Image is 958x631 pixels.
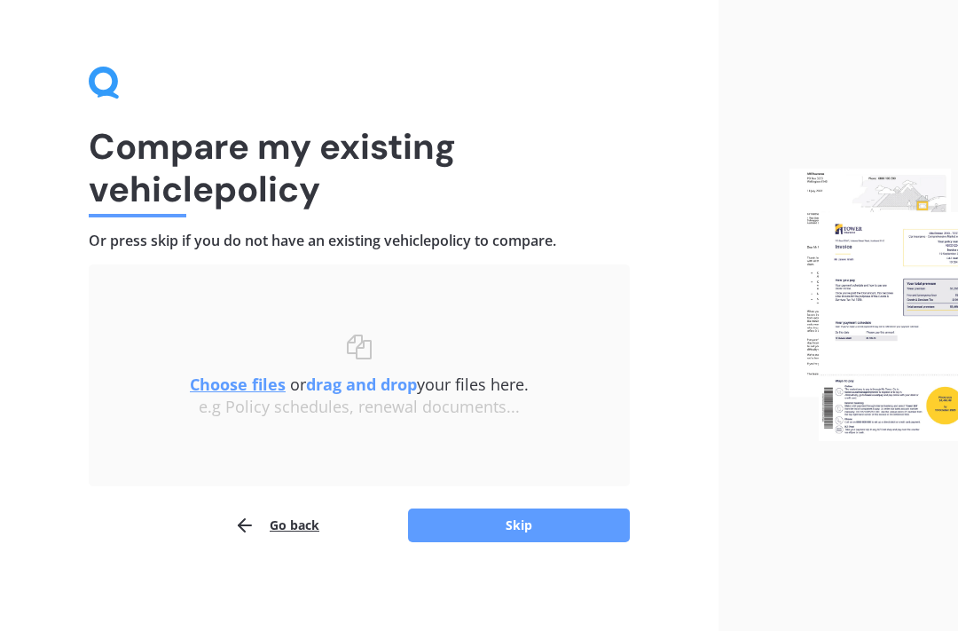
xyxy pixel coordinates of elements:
h4: Or press skip if you do not have an existing vehicle policy to compare. [89,232,630,250]
span: or your files here. [190,374,529,395]
img: files.webp [789,169,958,441]
button: Go back [234,508,319,543]
u: Choose files [190,374,286,395]
b: drag and drop [306,374,417,395]
div: e.g Policy schedules, renewal documents... [124,398,594,417]
button: Skip [408,509,630,542]
h1: Compare my existing vehicle policy [89,125,630,210]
